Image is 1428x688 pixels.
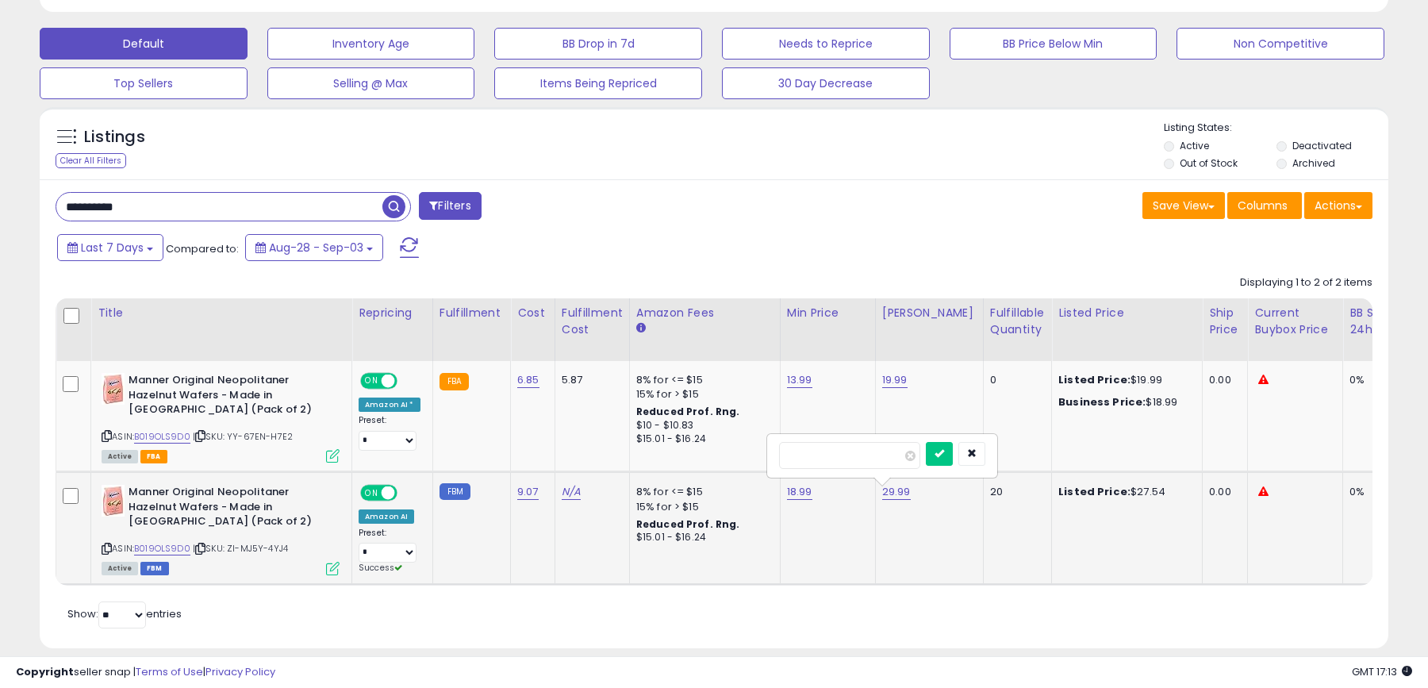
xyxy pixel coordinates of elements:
a: 29.99 [882,484,911,500]
small: FBM [440,483,470,500]
button: Save View [1142,192,1225,219]
b: Manner Original Neopolitaner Hazelnut Wafers - Made in [GEOGRAPHIC_DATA] (Pack of 2) [129,373,321,421]
div: Min Price [787,305,869,321]
div: Fulfillment [440,305,504,321]
div: Cost [517,305,548,321]
button: Needs to Reprice [722,28,930,60]
div: Amazon Fees [636,305,773,321]
span: Columns [1238,198,1288,213]
button: Selling @ Max [267,67,475,99]
div: ASIN: [102,485,340,573]
div: Amazon AI [359,509,414,524]
div: $19.99 [1058,373,1190,387]
label: Deactivated [1292,139,1352,152]
div: $18.99 [1058,395,1190,409]
div: 5.87 [562,373,617,387]
div: [PERSON_NAME] [882,305,977,321]
span: ON [362,375,382,388]
span: All listings currently available for purchase on Amazon [102,450,138,463]
div: 0.00 [1209,485,1235,499]
div: BB Share 24h. [1349,305,1407,338]
a: 13.99 [787,372,812,388]
div: 0% [1349,485,1402,499]
div: ASIN: [102,373,340,461]
span: Success [359,562,402,574]
div: $15.01 - $16.24 [636,531,768,544]
div: 0% [1349,373,1402,387]
span: | SKU: ZI-MJ5Y-4YJ4 [193,542,288,555]
button: Last 7 Days [57,234,163,261]
span: Last 7 Days [81,240,144,256]
div: Displaying 1 to 2 of 2 items [1240,275,1372,290]
b: Manner Original Neopolitaner Hazelnut Wafers - Made in [GEOGRAPHIC_DATA] (Pack of 2) [129,485,321,533]
button: Inventory Age [267,28,475,60]
button: 30 Day Decrease [722,67,930,99]
a: Terms of Use [136,664,203,679]
a: 18.99 [787,484,812,500]
div: Current Buybox Price [1254,305,1336,338]
div: 15% for > $15 [636,387,768,402]
label: Active [1180,139,1209,152]
div: Preset: [359,415,420,451]
img: 41tkhGo4W8L._SL40_.jpg [102,485,125,517]
span: FBM [140,562,169,575]
div: Ship Price [1209,305,1241,338]
button: Non Competitive [1177,28,1384,60]
div: Fulfillable Quantity [990,305,1045,338]
b: Listed Price: [1058,484,1130,499]
b: Reduced Prof. Rng. [636,517,740,531]
span: OFF [395,375,420,388]
label: Out of Stock [1180,156,1238,170]
button: Items Being Repriced [494,67,702,99]
button: BB Price Below Min [950,28,1157,60]
span: Compared to: [166,241,239,256]
b: Listed Price: [1058,372,1130,387]
span: 2025-09-11 17:13 GMT [1352,664,1412,679]
a: 19.99 [882,372,908,388]
a: B019OLS9D0 [134,542,190,555]
img: 41tkhGo4W8L._SL40_.jpg [102,373,125,405]
div: 8% for <= $15 [636,373,768,387]
h5: Listings [84,126,145,148]
div: $27.54 [1058,485,1190,499]
button: Default [40,28,248,60]
div: seller snap | | [16,665,275,680]
span: | SKU: YY-67EN-H7E2 [193,430,293,443]
div: 20 [990,485,1039,499]
p: Listing States: [1164,121,1388,136]
button: Columns [1227,192,1302,219]
small: FBA [440,373,469,390]
button: Actions [1304,192,1372,219]
div: Fulfillment Cost [562,305,623,338]
div: 0 [990,373,1039,387]
div: Title [98,305,345,321]
button: Filters [419,192,481,220]
span: ON [362,486,382,500]
a: 6.85 [517,372,539,388]
a: B019OLS9D0 [134,430,190,444]
span: Aug-28 - Sep-03 [269,240,363,256]
div: 8% for <= $15 [636,485,768,499]
div: Clear All Filters [56,153,126,168]
a: N/A [562,484,581,500]
div: 0.00 [1209,373,1235,387]
div: 15% for > $15 [636,500,768,514]
div: Repricing [359,305,426,321]
label: Archived [1292,156,1335,170]
a: 9.07 [517,484,539,500]
div: Preset: [359,528,420,575]
small: Amazon Fees. [636,321,646,336]
span: Show: entries [67,606,182,621]
a: Privacy Policy [205,664,275,679]
b: Reduced Prof. Rng. [636,405,740,418]
button: BB Drop in 7d [494,28,702,60]
div: $15.01 - $16.24 [636,432,768,446]
button: Top Sellers [40,67,248,99]
span: FBA [140,450,167,463]
span: OFF [395,486,420,500]
button: Aug-28 - Sep-03 [245,234,383,261]
div: $10 - $10.83 [636,419,768,432]
div: Listed Price [1058,305,1196,321]
b: Business Price: [1058,394,1146,409]
strong: Copyright [16,664,74,679]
